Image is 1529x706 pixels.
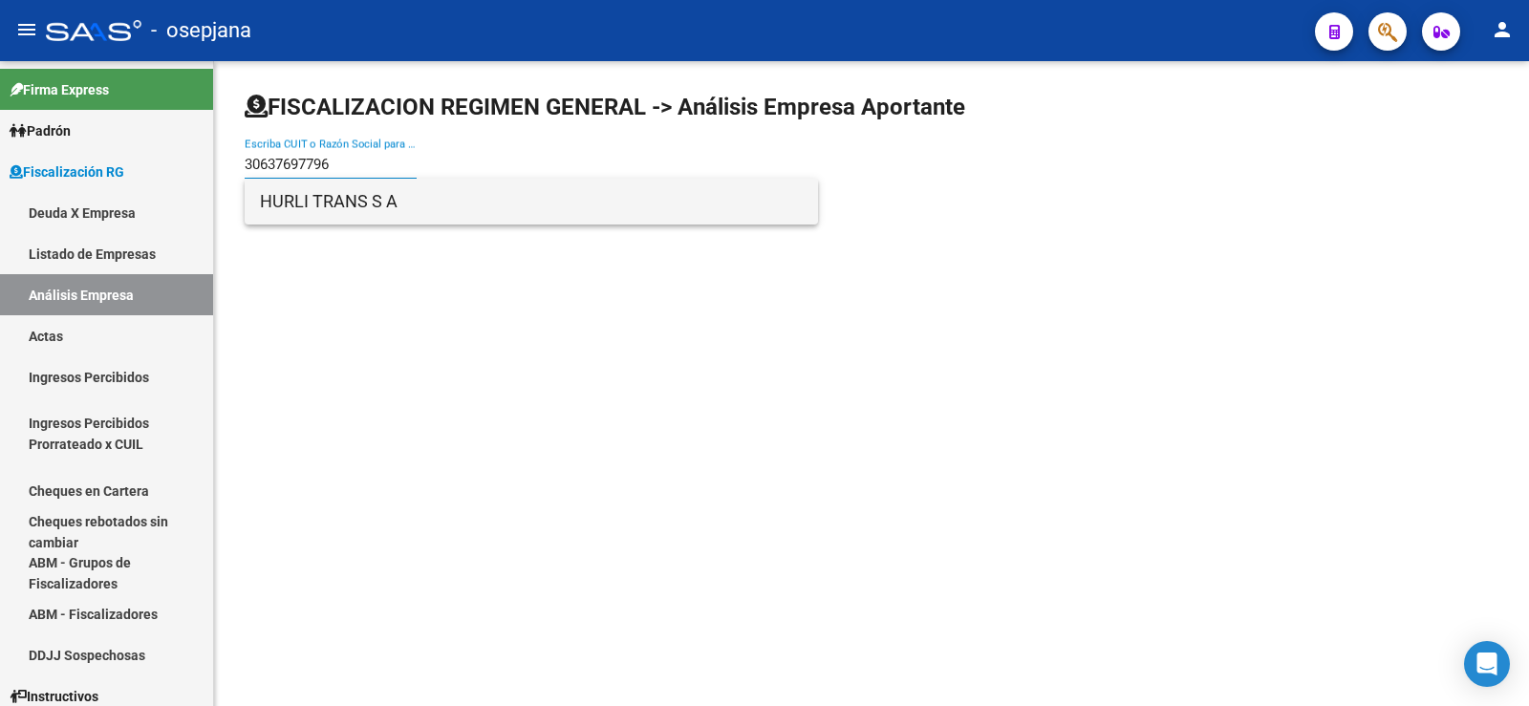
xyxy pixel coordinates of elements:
[260,179,803,225] span: HURLI TRANS S A
[10,79,109,100] span: Firma Express
[151,10,251,52] span: - osepjana
[1491,18,1514,41] mat-icon: person
[10,161,124,182] span: Fiscalización RG
[10,120,71,141] span: Padrón
[15,18,38,41] mat-icon: menu
[245,92,965,122] h1: FISCALIZACION REGIMEN GENERAL -> Análisis Empresa Aportante
[1464,641,1510,687] div: Open Intercom Messenger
